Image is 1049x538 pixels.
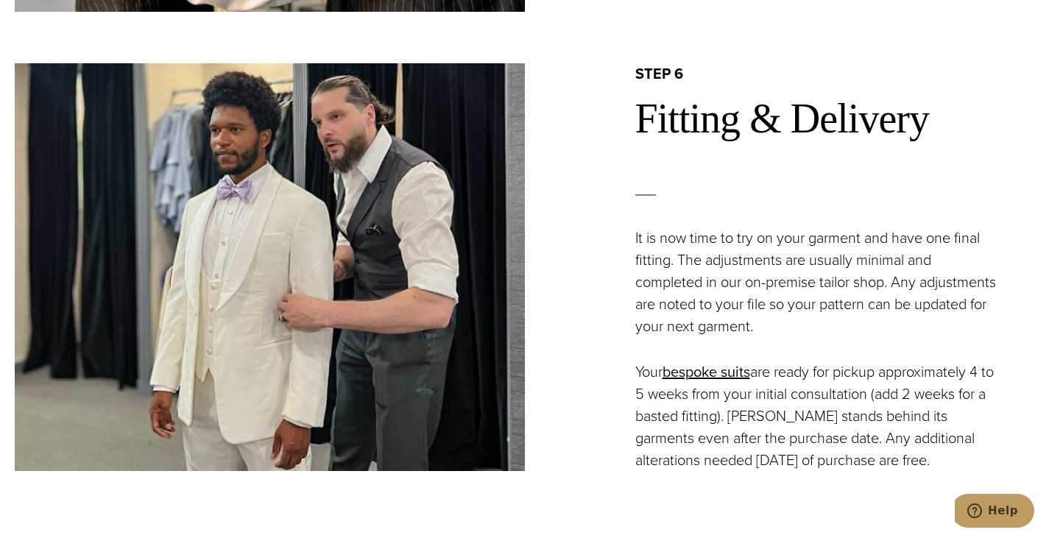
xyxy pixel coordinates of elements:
[635,64,1035,83] h2: step 6
[635,227,1000,337] p: It is now time to try on your garment and have one final fitting. The adjustments are usually min...
[663,361,750,383] a: bespoke suits
[635,94,1035,144] h2: Fitting & Delivery
[15,63,525,471] img: Fitter doing a final fitting making sure garment fits correctly. White 3 piece tuxedo-shawl lapel...
[955,494,1034,531] iframe: Opens a widget where you can chat to one of our agents
[635,361,1000,471] p: Your are ready for pickup approximately 4 to 5 weeks from your initial consultation (add 2 weeks ...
